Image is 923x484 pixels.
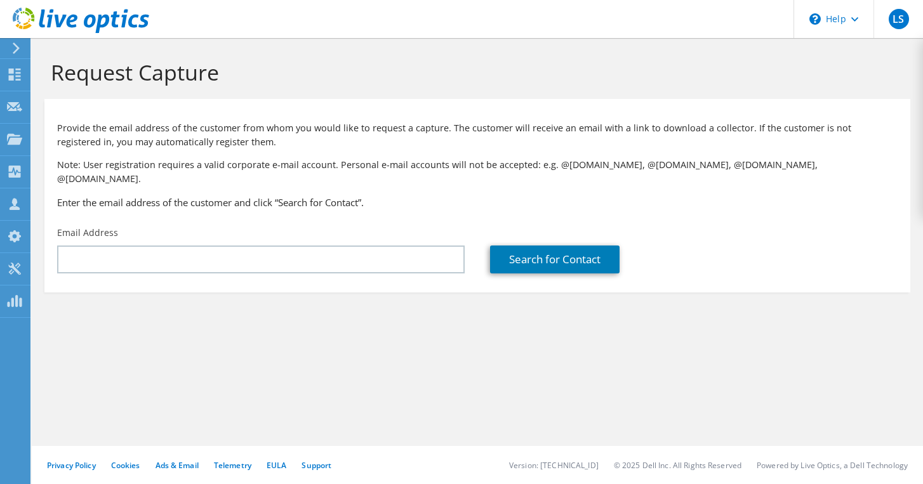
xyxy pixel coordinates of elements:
a: Search for Contact [490,245,620,273]
label: Email Address [57,226,118,239]
a: EULA [267,460,286,471]
p: Provide the email address of the customer from whom you would like to request a capture. The cust... [57,121,898,149]
h1: Request Capture [51,59,898,86]
li: Version: [TECHNICAL_ID] [509,460,599,471]
a: Cookies [111,460,140,471]
h3: Enter the email address of the customer and click “Search for Contact”. [57,195,898,209]
li: © 2025 Dell Inc. All Rights Reserved [614,460,741,471]
a: Ads & Email [156,460,199,471]
li: Powered by Live Optics, a Dell Technology [757,460,908,471]
p: Note: User registration requires a valid corporate e-mail account. Personal e-mail accounts will ... [57,158,898,186]
span: LS [889,9,909,29]
svg: \n [809,13,821,25]
a: Privacy Policy [47,460,96,471]
a: Support [302,460,331,471]
a: Telemetry [214,460,251,471]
